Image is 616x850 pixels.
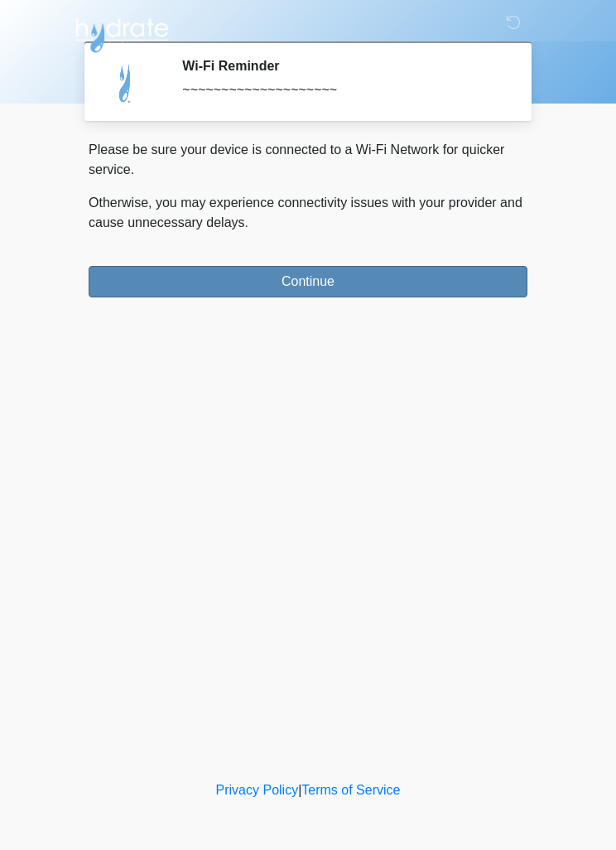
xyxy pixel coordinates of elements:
[216,783,299,797] a: Privacy Policy
[182,80,503,100] div: ~~~~~~~~~~~~~~~~~~~~
[245,215,248,229] span: .
[301,783,400,797] a: Terms of Service
[72,12,171,54] img: Hydrate IV Bar - Scottsdale Logo
[89,193,527,233] p: Otherwise, you may experience connectivity issues with your provider and cause unnecessary delays
[298,783,301,797] a: |
[101,58,151,108] img: Agent Avatar
[89,140,527,180] p: Please be sure your device is connected to a Wi-Fi Network for quicker service.
[89,266,527,297] button: Continue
